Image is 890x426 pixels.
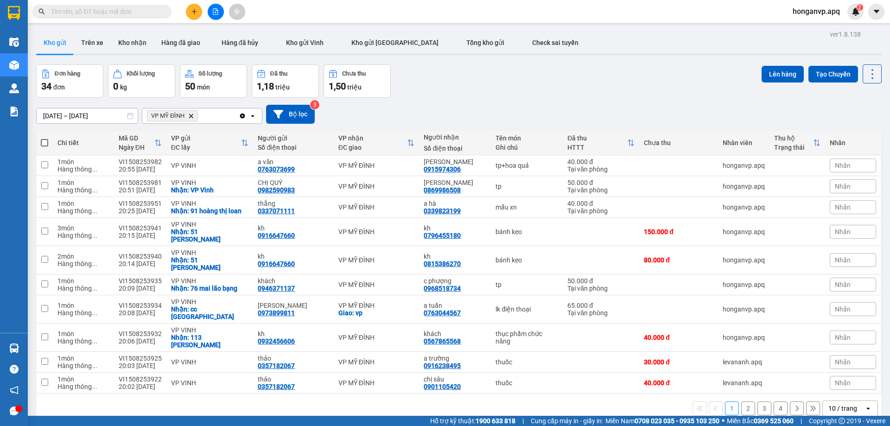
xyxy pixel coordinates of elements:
[567,302,635,309] div: 65.000 đ
[258,375,329,383] div: thảo
[835,162,851,169] span: Nhãn
[496,379,558,387] div: thuốc
[92,186,97,194] span: ...
[119,144,154,151] div: Ngày ĐH
[835,183,851,190] span: Nhãn
[828,404,857,413] div: 10 / trang
[567,207,635,215] div: Tại văn phòng
[424,337,461,345] div: 0567865568
[57,337,109,345] div: Hàng thông thường
[258,285,295,292] div: 0946371137
[424,253,486,260] div: kh
[57,207,109,215] div: Hàng thông thường
[496,162,558,169] div: tp+hoa quả
[119,375,162,383] div: VI1508253922
[522,416,524,426] span: |
[191,8,197,15] span: plus
[119,355,162,362] div: VI1508253925
[496,281,558,288] div: tp
[57,330,109,337] div: 1 món
[723,183,765,190] div: honganvp.apq
[229,4,245,20] button: aim
[835,203,851,211] span: Nhãn
[120,83,127,91] span: kg
[424,375,486,383] div: chị sâu
[92,232,97,239] span: ...
[865,405,872,412] svg: open
[119,134,154,142] div: Mã GD
[723,281,765,288] div: honganvp.apq
[835,358,851,366] span: Nhãn
[74,32,111,54] button: Trên xe
[119,253,162,260] div: VI1508253940
[769,131,825,155] th: Toggle SortBy
[424,355,486,362] div: a trường
[635,417,719,425] strong: 0708 023 035 - 0935 103 250
[258,355,329,362] div: thảo
[92,309,97,317] span: ...
[531,416,603,426] span: Cung cấp máy in - giấy in:
[424,383,461,390] div: 0901105420
[57,158,109,165] div: 1 món
[171,200,249,207] div: VP VINH
[171,326,249,334] div: VP VINH
[258,134,329,142] div: Người gửi
[10,365,19,374] span: question-circle
[644,358,713,366] div: 30.000 đ
[723,256,765,264] div: honganvp.apq
[338,162,415,169] div: VP MỸ ĐÌNH
[338,203,415,211] div: VP MỸ ĐÌNH
[119,179,162,186] div: VI1508253981
[258,277,329,285] div: khách
[171,179,249,186] div: VP VINH
[119,207,162,215] div: 20:25 [DATE]
[258,302,329,309] div: minh nguyệt
[839,418,845,424] span: copyright
[119,330,162,337] div: VI1508253932
[496,256,558,264] div: bánh kẹo
[38,8,45,15] span: search
[171,277,249,285] div: VP VINH
[258,330,329,337] div: kh
[171,334,249,349] div: Nhận: 113 phạm hồng thái
[171,249,249,256] div: VP VINH
[127,70,155,77] div: Khối lượng
[147,110,198,121] span: VP MỸ ĐÌNH, close by backspace
[55,70,80,77] div: Đơn hàng
[338,228,415,235] div: VP MỸ ĐÌNH
[424,362,461,369] div: 0916238495
[258,260,295,267] div: 0916647660
[119,232,162,239] div: 20:15 [DATE]
[171,162,249,169] div: VP VINH
[41,81,51,92] span: 34
[567,186,635,194] div: Tại văn phòng
[496,358,558,366] div: thuốc
[258,253,329,260] div: kh
[774,401,788,415] button: 4
[351,39,439,46] span: Kho gửi [GEOGRAPHIC_DATA]
[10,386,19,394] span: notification
[171,144,242,151] div: ĐC lấy
[53,83,65,91] span: đơn
[171,228,249,243] div: Nhận: 51 lý tự trọng
[424,179,486,186] div: QUANG ANH
[644,228,713,235] div: 150.000 đ
[338,334,415,341] div: VP MỸ ĐÌNH
[723,228,765,235] div: honganvp.apq
[342,70,366,77] div: Chưa thu
[476,417,515,425] strong: 1900 633 818
[835,281,851,288] span: Nhãn
[57,179,109,186] div: 1 món
[119,224,162,232] div: VI1508253941
[424,302,486,309] div: a tuấn
[258,232,295,239] div: 0916647660
[57,165,109,173] div: Hàng thông thường
[171,256,249,271] div: Nhận: 51 lý tự trọng
[119,277,162,285] div: VI1508253935
[338,144,407,151] div: ĐC giao
[57,375,109,383] div: 1 món
[171,186,249,194] div: Nhận: VP Vinh
[727,416,794,426] span: Miền Bắc
[258,144,329,151] div: Số điện thoại
[424,134,486,141] div: Người nhận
